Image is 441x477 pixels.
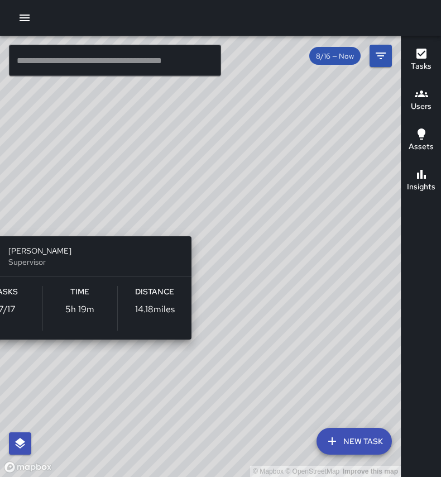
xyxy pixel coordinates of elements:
[411,60,432,73] h6: Tasks
[309,51,361,61] span: 8/16 — Now
[401,80,441,121] button: Users
[135,286,174,298] h6: Distance
[317,428,392,455] button: New Task
[135,303,175,316] p: 14.18 miles
[411,101,432,113] h6: Users
[401,40,441,80] button: Tasks
[401,161,441,201] button: Insights
[407,181,435,193] h6: Insights
[8,245,183,256] span: [PERSON_NAME]
[65,303,94,316] p: 5h 19m
[370,45,392,67] button: Filters
[8,256,183,268] span: Supervisor
[409,141,434,153] h6: Assets
[70,286,89,298] h6: Time
[401,121,441,161] button: Assets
